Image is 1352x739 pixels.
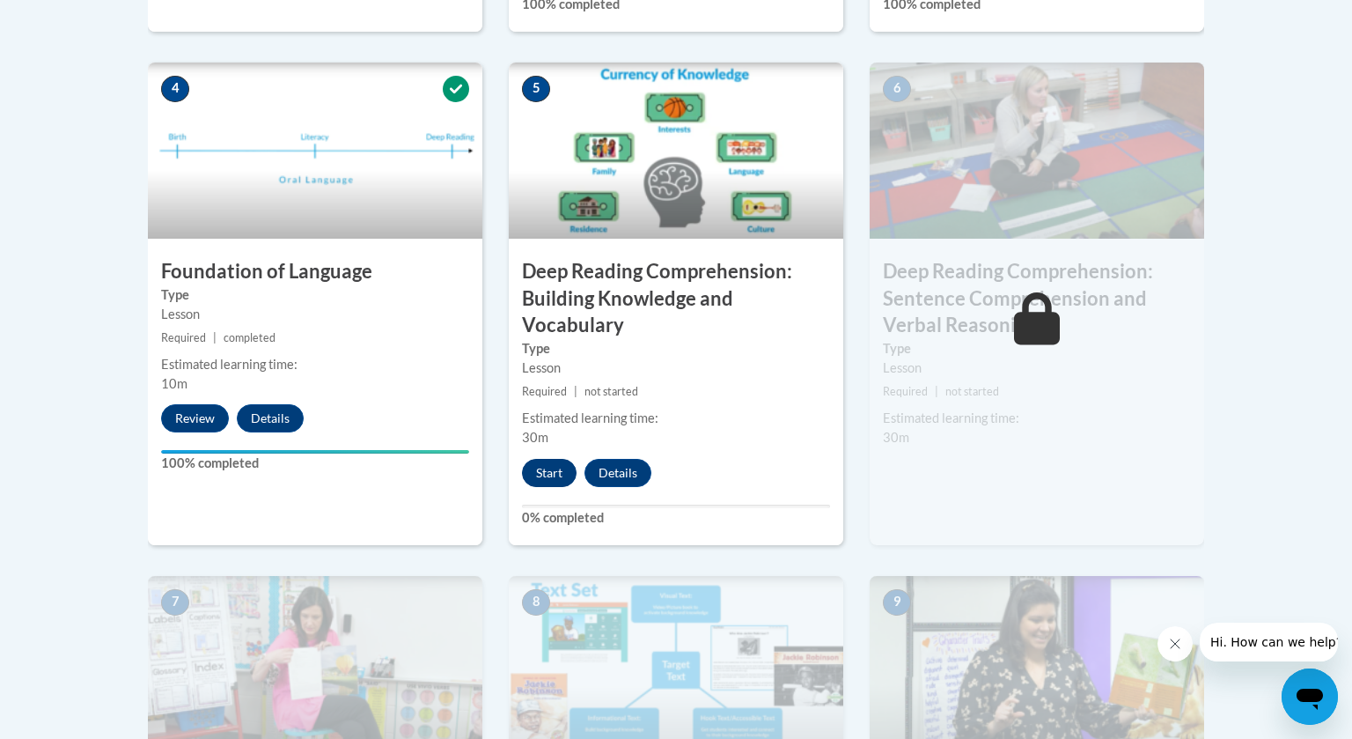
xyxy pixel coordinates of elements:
[584,459,651,487] button: Details
[883,409,1191,428] div: Estimated learning time:
[161,589,189,616] span: 7
[11,12,143,26] span: Hi. How can we help?
[148,63,482,239] img: Course Image
[1157,626,1193,661] iframe: Close message
[522,409,830,428] div: Estimated learning time:
[213,331,217,344] span: |
[522,358,830,378] div: Lesson
[522,589,550,616] span: 8
[522,385,567,398] span: Required
[883,339,1191,358] label: Type
[584,385,638,398] span: not started
[574,385,577,398] span: |
[522,76,550,102] span: 5
[522,339,830,358] label: Type
[161,404,229,432] button: Review
[522,459,577,487] button: Start
[1282,669,1338,725] iframe: Button to launch messaging window
[945,385,999,398] span: not started
[161,76,189,102] span: 4
[161,305,469,324] div: Lesson
[522,430,548,445] span: 30m
[883,358,1191,378] div: Lesson
[161,285,469,305] label: Type
[161,355,469,374] div: Estimated learning time:
[1200,623,1338,661] iframe: Message from company
[224,331,276,344] span: completed
[870,63,1204,239] img: Course Image
[161,450,469,454] div: Your progress
[509,258,843,339] h3: Deep Reading Comprehension: Building Knowledge and Vocabulary
[883,76,911,102] span: 6
[509,63,843,239] img: Course Image
[161,454,469,473] label: 100% completed
[883,385,928,398] span: Required
[237,404,304,432] button: Details
[870,258,1204,339] h3: Deep Reading Comprehension: Sentence Comprehension and Verbal Reasoning
[935,385,938,398] span: |
[161,376,187,391] span: 10m
[161,331,206,344] span: Required
[883,589,911,616] span: 9
[883,430,909,445] span: 30m
[148,258,482,285] h3: Foundation of Language
[522,508,830,528] label: 0% completed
